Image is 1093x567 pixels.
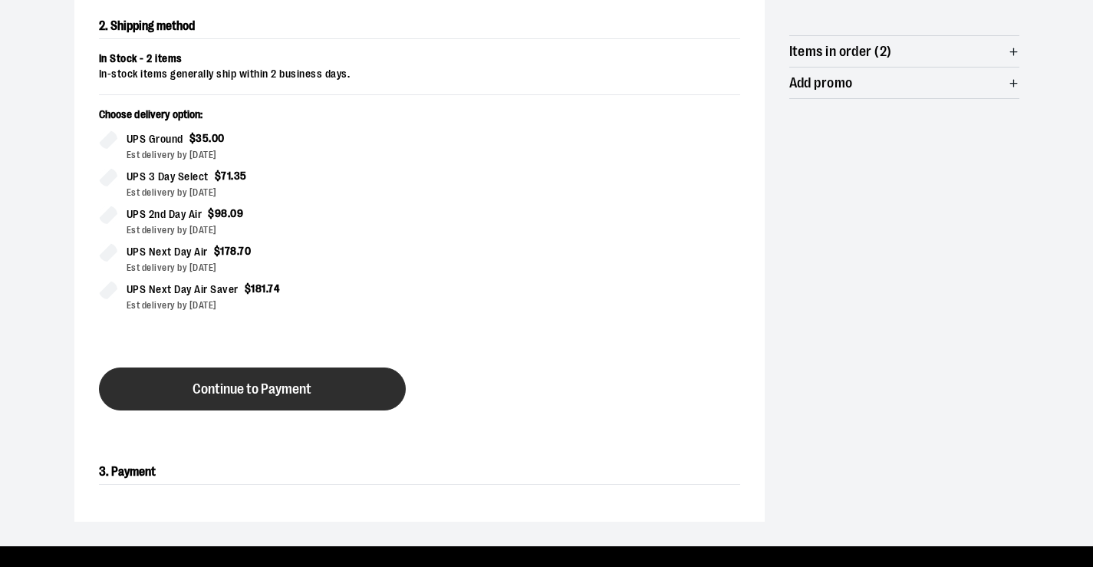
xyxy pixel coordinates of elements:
div: Est delivery by [DATE] [127,298,407,312]
span: UPS Next Day Air [127,243,208,261]
span: Add promo [789,76,853,91]
span: Continue to Payment [193,382,311,397]
span: 71 [221,170,231,182]
span: UPS Next Day Air Saver [127,281,239,298]
span: . [228,207,231,219]
h2: 3. Payment [99,460,740,485]
span: Items in order (2) [789,45,892,59]
span: 181 [251,282,266,295]
button: Continue to Payment [99,368,406,410]
span: 35 [196,132,209,144]
span: 178 [220,245,237,257]
div: Est delivery by [DATE] [127,148,407,162]
span: UPS 2nd Day Air [127,206,202,223]
span: UPS Ground [127,130,183,148]
span: 35 [234,170,247,182]
button: Items in order (2) [789,36,1019,67]
span: . [237,245,239,257]
span: 70 [239,245,251,257]
input: UPS Ground$35.00Est delivery by [DATE] [99,130,117,149]
div: In Stock - 2 items [99,51,740,67]
span: $ [189,132,196,144]
div: Est delivery by [DATE] [127,186,407,199]
span: $ [208,207,215,219]
span: . [266,282,268,295]
span: 00 [212,132,225,144]
input: UPS 2nd Day Air$98.09Est delivery by [DATE] [99,206,117,224]
button: Add promo [789,68,1019,98]
div: Est delivery by [DATE] [127,223,407,237]
span: . [209,132,212,144]
span: 74 [268,282,280,295]
input: UPS Next Day Air$178.70Est delivery by [DATE] [99,243,117,262]
input: UPS Next Day Air Saver$181.74Est delivery by [DATE] [99,281,117,299]
span: $ [245,282,252,295]
span: 98 [215,207,228,219]
input: UPS 3 Day Select$71.35Est delivery by [DATE] [99,168,117,186]
div: In-stock items generally ship within 2 business days. [99,67,740,82]
p: Choose delivery option: [99,107,407,130]
span: 09 [230,207,243,219]
span: $ [215,170,222,182]
div: Est delivery by [DATE] [127,261,407,275]
span: . [231,170,234,182]
span: UPS 3 Day Select [127,168,209,186]
span: $ [214,245,221,257]
h2: 2. Shipping method [99,14,740,39]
